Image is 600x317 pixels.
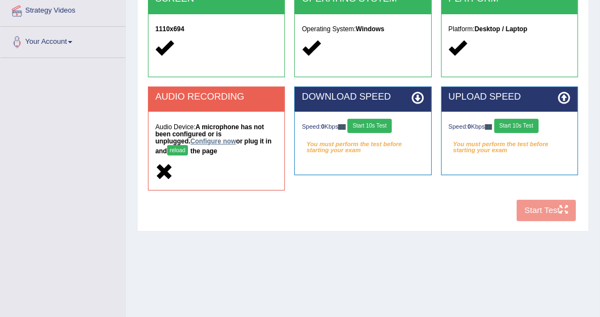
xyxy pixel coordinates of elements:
strong: 1110x694 [155,25,184,33]
img: ajax-loader-fb-connection.gif [485,124,493,129]
button: reload [167,145,188,155]
h2: DOWNLOAD SPEED [302,92,424,102]
a: Your Account [1,27,125,54]
em: You must perform the test before starting your exam [302,137,424,152]
em: You must perform the test before starting your exam [449,137,571,152]
button: Start 10s Test [494,119,539,133]
h2: AUDIO RECORDING [155,92,277,102]
strong: 0 [468,123,471,130]
a: Configure now [191,137,236,145]
div: Speed: Kbps [302,119,424,135]
strong: 0 [321,123,324,130]
h5: Platform: [449,26,571,33]
button: Start 10s Test [347,119,392,133]
div: Speed: Kbps [449,119,571,135]
strong: Windows [356,25,384,33]
img: ajax-loader-fb-connection.gif [338,124,346,129]
h5: Audio Device: [155,124,277,158]
strong: Desktop / Laptop [475,25,527,33]
h5: Operating System: [302,26,424,33]
strong: A microphone has not been configured or is unplugged. or plug it in and the page [155,123,271,155]
h2: UPLOAD SPEED [449,92,571,102]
